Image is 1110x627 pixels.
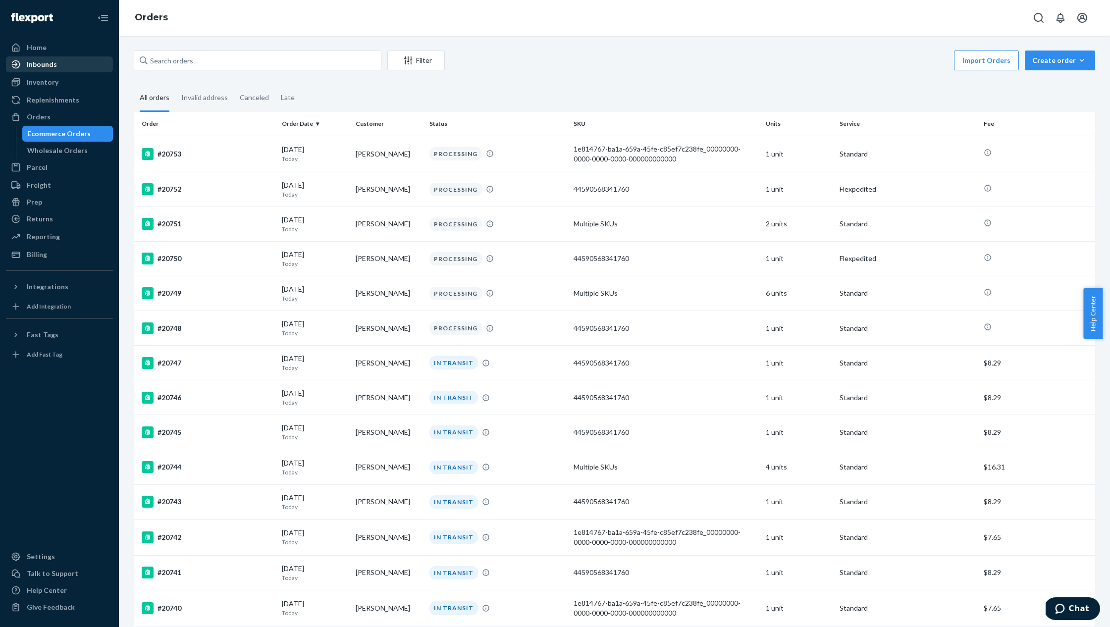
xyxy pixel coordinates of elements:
div: Prep [27,197,42,207]
a: Freight [6,177,113,193]
p: Standard [840,393,976,403]
th: Status [425,112,570,136]
div: IN TRANSIT [429,530,478,544]
a: Add Integration [6,299,113,314]
div: Talk to Support [27,569,78,578]
td: 1 unit [762,311,836,346]
a: Returns [6,211,113,227]
td: [PERSON_NAME] [352,555,425,590]
td: $7.65 [980,590,1095,627]
td: 1 unit [762,519,836,555]
td: 4 units [762,450,836,484]
div: Billing [27,250,47,260]
div: 1e814767-ba1a-659a-45fe-c85ef7c238fe_00000000-0000-0000-0000-000000000000 [574,598,758,618]
td: 1 unit [762,241,836,276]
td: [PERSON_NAME] [352,484,425,519]
td: [PERSON_NAME] [352,450,425,484]
a: Prep [6,194,113,210]
a: Orders [6,109,113,125]
div: All orders [140,85,169,112]
ol: breadcrumbs [127,3,176,32]
div: 44590568341760 [574,358,758,368]
p: Today [282,538,348,546]
div: 1e814767-ba1a-659a-45fe-c85ef7c238fe_00000000-0000-0000-0000-000000000000 [574,144,758,164]
p: Today [282,433,348,441]
div: IN TRANSIT [429,566,478,579]
div: Freight [27,180,51,190]
p: Standard [840,568,976,577]
td: [PERSON_NAME] [352,346,425,380]
p: Standard [840,462,976,472]
div: #20753 [142,148,274,160]
td: 6 units [762,276,836,311]
td: $8.29 [980,415,1095,450]
div: 44590568341760 [574,427,758,437]
div: Filter [388,55,444,65]
div: Canceled [240,85,269,110]
button: Create order [1025,51,1095,70]
td: $8.29 [980,380,1095,415]
div: [DATE] [282,284,348,303]
p: Standard [840,497,976,507]
button: Import Orders [954,51,1019,70]
div: 44590568341760 [574,323,758,333]
a: Add Fast Tag [6,347,113,363]
div: Ecommerce Orders [27,129,91,139]
div: 1e814767-ba1a-659a-45fe-c85ef7c238fe_00000000-0000-0000-0000-000000000000 [574,527,758,547]
div: Inventory [27,77,58,87]
td: 1 unit [762,346,836,380]
a: Inventory [6,74,113,90]
div: 44590568341760 [574,497,758,507]
div: 44590568341760 [574,393,758,403]
button: Integrations [6,279,113,295]
div: [DATE] [282,458,348,476]
p: Today [282,225,348,233]
a: Home [6,40,113,55]
a: Inbounds [6,56,113,72]
div: [DATE] [282,319,348,337]
p: Today [282,294,348,303]
div: Help Center [27,585,67,595]
p: Today [282,190,348,199]
div: Give Feedback [27,602,75,612]
th: SKU [570,112,762,136]
div: #20740 [142,602,274,614]
td: [PERSON_NAME] [352,207,425,241]
td: [PERSON_NAME] [352,519,425,555]
td: [PERSON_NAME] [352,172,425,207]
td: $8.29 [980,484,1095,519]
p: Today [282,398,348,407]
div: Reporting [27,232,60,242]
div: [DATE] [282,145,348,163]
div: 44590568341760 [574,568,758,577]
a: Settings [6,549,113,565]
td: [PERSON_NAME] [352,311,425,346]
div: [DATE] [282,354,348,372]
p: Flexpedited [840,254,976,263]
p: Today [282,503,348,511]
td: 1 unit [762,590,836,627]
p: Today [282,364,348,372]
img: Flexport logo [11,13,53,23]
td: [PERSON_NAME] [352,590,425,627]
td: $8.29 [980,555,1095,590]
a: Orders [135,12,168,23]
td: [PERSON_NAME] [352,380,425,415]
div: Inbounds [27,59,57,69]
button: Open account menu [1072,8,1092,28]
div: [DATE] [282,388,348,407]
th: Order Date [278,112,352,136]
a: Wholesale Orders [22,143,113,158]
td: Multiple SKUs [570,276,762,311]
a: Reporting [6,229,113,245]
div: 44590568341760 [574,184,758,194]
div: 44590568341760 [574,254,758,263]
p: Standard [840,219,976,229]
iframe: Opens a widget where you can chat to one of our agents [1046,597,1100,622]
th: Order [134,112,278,136]
div: IN TRANSIT [429,495,478,509]
div: #20751 [142,218,274,230]
div: IN TRANSIT [429,356,478,369]
p: Standard [840,149,976,159]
